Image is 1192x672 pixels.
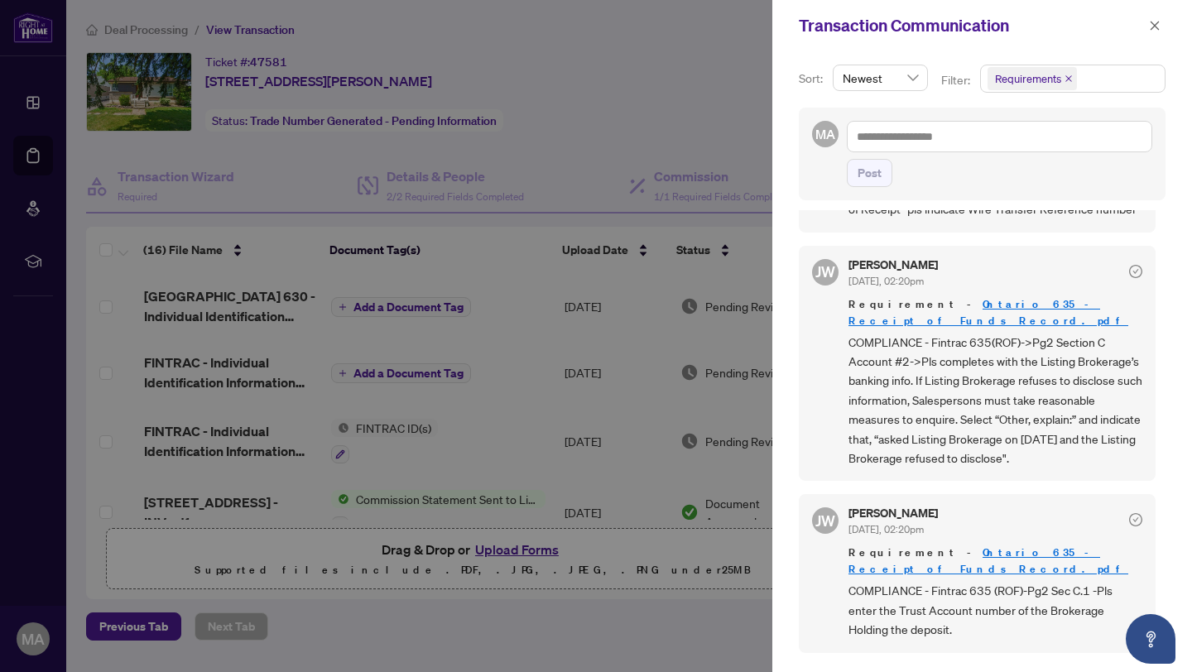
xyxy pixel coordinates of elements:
button: Post [847,159,892,187]
span: check-circle [1129,513,1142,526]
div: Transaction Communication [799,13,1144,38]
span: COMPLIANCE - Fintrac 635(ROF)->Pg2 Section C Account #2->Pls completes with the Listing Brokerage... [848,333,1142,468]
span: JW [815,260,835,283]
span: Requirement - [848,545,1142,578]
span: [DATE], 02:20pm [848,275,924,287]
p: Sort: [799,70,826,88]
span: [DATE], 02:20pm [848,523,924,535]
span: Requirements [995,70,1061,87]
span: close [1149,20,1161,31]
button: Open asap [1126,614,1175,664]
span: close [1065,74,1073,83]
a: Ontario 635 - Receipt of Funds Record.pdf [848,545,1128,576]
span: MA [815,124,835,144]
h5: [PERSON_NAME] [848,507,938,519]
h5: [PERSON_NAME] [848,259,938,271]
span: COMPLIANCE - Fintrac 635 (ROF)-Pg2 Sec C.1 -Pls enter the Trust Account number of the Brokerage H... [848,581,1142,639]
span: Requirements [988,67,1077,90]
span: check-circle [1129,265,1142,278]
a: Ontario 635 - Receipt of Funds Record.pdf [848,297,1128,328]
p: Filter: [941,71,973,89]
span: Requirement - [848,296,1142,329]
span: JW [815,509,835,532]
span: Newest [843,65,918,90]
